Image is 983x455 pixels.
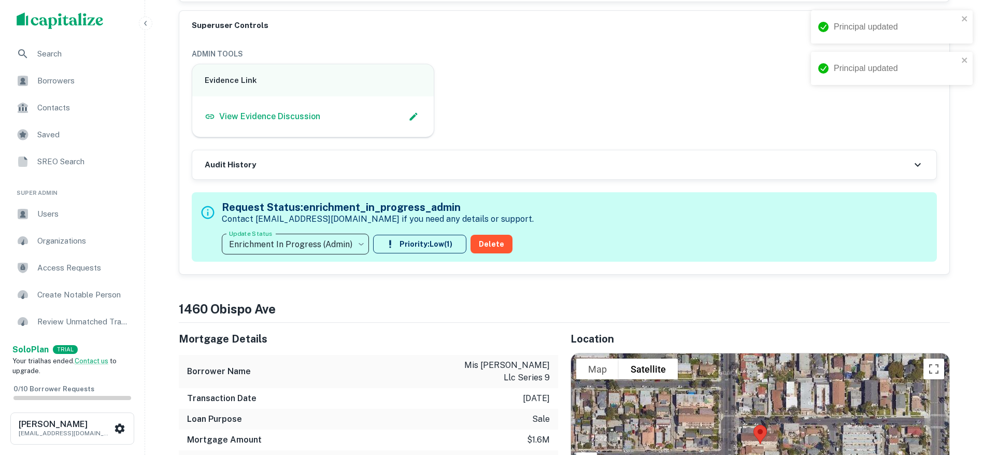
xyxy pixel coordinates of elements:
[457,359,550,384] p: mis [PERSON_NAME] llc series 9
[961,15,968,24] button: close
[229,229,272,238] label: Update Status
[8,95,136,120] a: Contacts
[219,110,320,123] p: View Evidence Discussion
[8,336,136,361] a: Review LTV Flagged Transactions
[37,75,130,87] span: Borrowers
[8,282,136,307] a: Create Notable Person
[179,331,558,347] h5: Mortgage Details
[192,48,937,60] h6: ADMIN TOOLS
[571,331,950,347] h5: Location
[75,357,108,365] a: Contact us
[19,429,112,438] p: [EMAIL_ADDRESS][DOMAIN_NAME]
[205,75,422,87] h6: Evidence Link
[10,413,134,445] button: [PERSON_NAME][EMAIL_ADDRESS][DOMAIN_NAME]
[8,309,136,334] a: Review Unmatched Transactions
[8,149,136,174] a: SREO Search
[8,41,136,66] a: Search
[179,300,950,318] h4: 1460 obispo ave
[37,48,130,60] span: Search
[19,420,112,429] h6: [PERSON_NAME]
[532,413,550,425] p: sale
[523,392,550,405] p: [DATE]
[8,202,136,226] a: Users
[406,109,421,124] button: Edit Slack Link
[205,159,256,171] h6: Audit History
[8,122,136,147] a: Saved
[619,359,678,379] button: Show satellite imagery
[12,357,117,375] span: Your trial has ended. to upgrade.
[17,12,104,29] img: capitalize-logo.png
[12,344,49,356] a: SoloPlan
[8,68,136,93] a: Borrowers
[373,235,466,253] button: Priority:Low(1)
[8,229,136,253] a: Organizations
[37,129,130,141] span: Saved
[37,208,130,220] span: Users
[12,345,49,354] strong: Solo Plan
[187,434,262,446] h6: Mortgage Amount
[527,434,550,446] p: $1.6m
[187,413,242,425] h6: Loan Purpose
[834,21,958,33] div: Principal updated
[222,213,534,225] p: Contact [EMAIL_ADDRESS][DOMAIN_NAME] if you need any details or support.
[222,230,369,259] div: Enrichment In Progress (Admin)
[192,20,268,32] h6: Superuser Controls
[37,235,130,247] span: Organizations
[471,235,512,253] button: Delete
[37,155,130,168] span: SREO Search
[576,359,619,379] button: Show street map
[8,176,136,202] li: Super Admin
[961,56,968,66] button: close
[187,365,251,378] h6: Borrower Name
[37,289,130,301] span: Create Notable Person
[13,385,94,393] span: 0 / 10 Borrower Requests
[37,262,130,274] span: Access Requests
[37,102,130,114] span: Contacts
[931,372,983,422] iframe: Chat Widget
[222,200,534,215] h5: Request Status: enrichment_in_progress_admin
[205,110,320,123] a: View Evidence Discussion
[187,392,257,405] h6: Transaction Date
[37,316,130,328] span: Review Unmatched Transactions
[53,345,78,354] div: TRIAL
[923,359,944,379] button: Toggle fullscreen view
[8,255,136,280] a: Access Requests
[834,62,958,75] div: Principal updated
